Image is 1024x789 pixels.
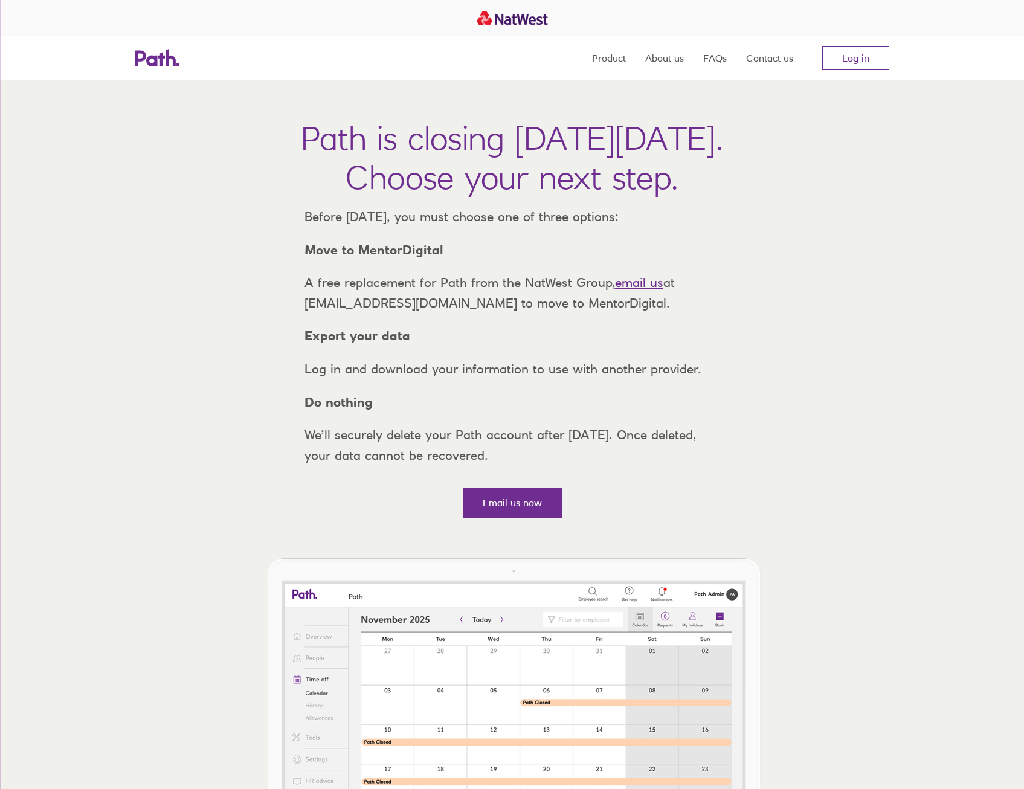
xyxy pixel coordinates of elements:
[304,328,410,343] strong: Export your data
[295,207,730,227] p: Before [DATE], you must choose one of three options:
[295,272,730,313] p: A free replacement for Path from the NatWest Group, at [EMAIL_ADDRESS][DOMAIN_NAME] to move to Me...
[746,36,793,80] a: Contact us
[295,425,730,465] p: We’ll securely delete your Path account after [DATE]. Once deleted, your data cannot be recovered.
[295,359,730,379] p: Log in and download your information to use with another provider.
[304,394,373,410] strong: Do nothing
[645,36,684,80] a: About us
[304,242,443,257] strong: Move to MentorDigital
[301,118,723,197] h1: Path is closing [DATE][DATE]. Choose your next step.
[592,36,626,80] a: Product
[703,36,727,80] a: FAQs
[822,46,889,70] a: Log in
[615,275,663,290] a: email us
[463,488,562,518] a: Email us now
